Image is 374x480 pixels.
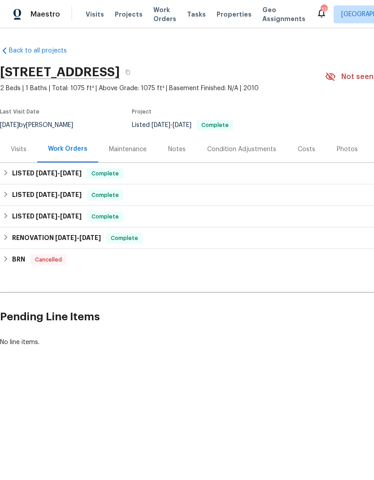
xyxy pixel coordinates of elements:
span: Complete [88,169,122,178]
h6: BRN [12,254,25,265]
span: [DATE] [60,192,82,198]
span: Projects [115,10,143,19]
span: [DATE] [79,235,101,241]
h6: LISTED [12,190,82,201]
h6: LISTED [12,168,82,179]
span: - [55,235,101,241]
span: [DATE] [36,192,57,198]
span: [DATE] [60,170,82,176]
button: Copy Address [120,64,136,80]
span: [DATE] [60,213,82,219]
div: Costs [298,145,315,154]
span: Project [132,109,152,114]
span: - [36,213,82,219]
span: [DATE] [152,122,170,128]
span: - [36,170,82,176]
span: [DATE] [55,235,77,241]
span: Work Orders [153,5,176,23]
div: Visits [11,145,26,154]
span: Geo Assignments [262,5,305,23]
span: Complete [88,191,122,200]
h6: RENOVATION [12,233,101,244]
span: - [36,192,82,198]
span: Properties [217,10,252,19]
span: [DATE] [36,170,57,176]
div: Notes [168,145,186,154]
span: - [152,122,191,128]
span: [DATE] [36,213,57,219]
div: Photos [337,145,358,154]
span: Complete [107,234,142,243]
span: Tasks [187,11,206,17]
div: Condition Adjustments [207,145,276,154]
span: Cancelled [31,255,65,264]
span: Maestro [30,10,60,19]
span: Complete [88,212,122,221]
span: Visits [86,10,104,19]
span: Listed [132,122,233,128]
div: Maintenance [109,145,147,154]
div: 17 [321,5,327,14]
div: Work Orders [48,144,87,153]
span: [DATE] [173,122,191,128]
span: Complete [198,122,232,128]
h6: LISTED [12,211,82,222]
